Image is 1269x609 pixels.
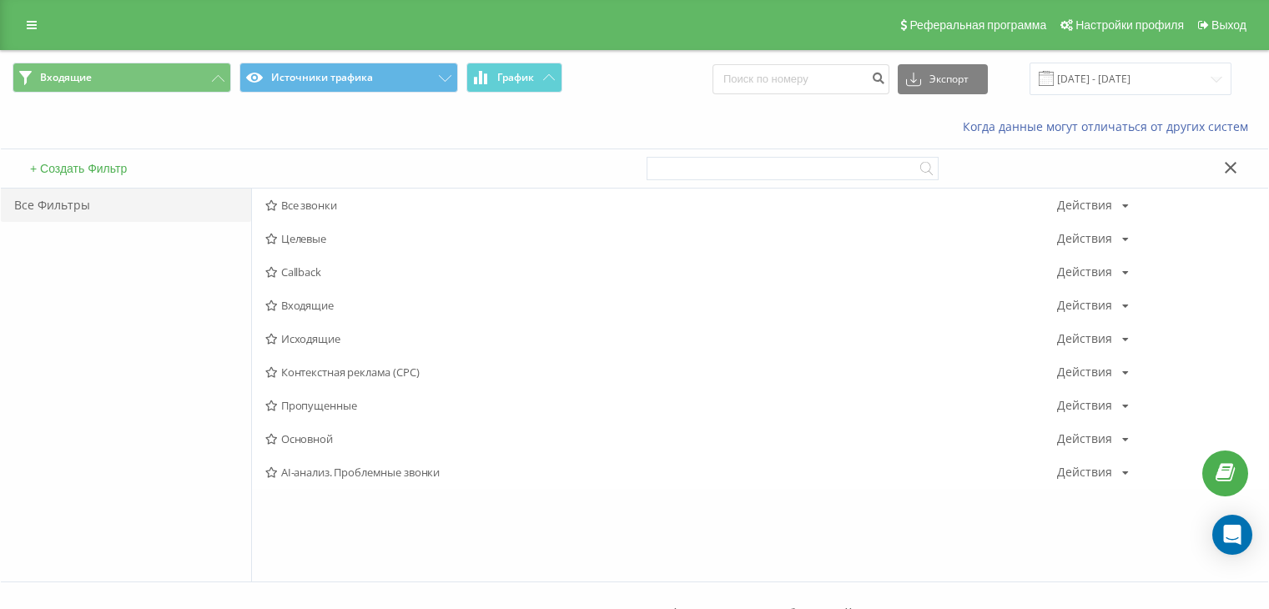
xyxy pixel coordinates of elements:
span: AI-анализ. Проблемные звонки [265,466,1057,478]
input: Поиск по номеру [713,64,889,94]
span: Контекстная реклама (CPC) [265,366,1057,378]
div: Действия [1057,366,1112,378]
span: Входящие [265,299,1057,311]
div: Действия [1057,299,1112,311]
span: Выход [1211,18,1246,32]
span: Настройки профиля [1075,18,1184,32]
span: График [497,72,534,83]
button: + Создать Фильтр [25,161,132,176]
div: Действия [1057,199,1112,211]
div: Действия [1057,333,1112,345]
span: Входящие [40,71,92,84]
button: Источники трафика [239,63,458,93]
button: График [466,63,562,93]
button: Закрыть [1219,160,1243,178]
div: Действия [1057,266,1112,278]
span: Целевые [265,233,1057,244]
div: Действия [1057,400,1112,411]
span: Callback [265,266,1057,278]
a: Когда данные могут отличаться от других систем [963,118,1256,134]
span: Все звонки [265,199,1057,211]
button: Входящие [13,63,231,93]
span: Пропущенные [265,400,1057,411]
div: Действия [1057,466,1112,478]
div: Действия [1057,433,1112,445]
button: Экспорт [898,64,988,94]
div: Все Фильтры [1,189,251,222]
span: Реферальная программа [909,18,1046,32]
div: Действия [1057,233,1112,244]
span: Основной [265,433,1057,445]
span: Исходящие [265,333,1057,345]
div: Open Intercom Messenger [1212,515,1252,555]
